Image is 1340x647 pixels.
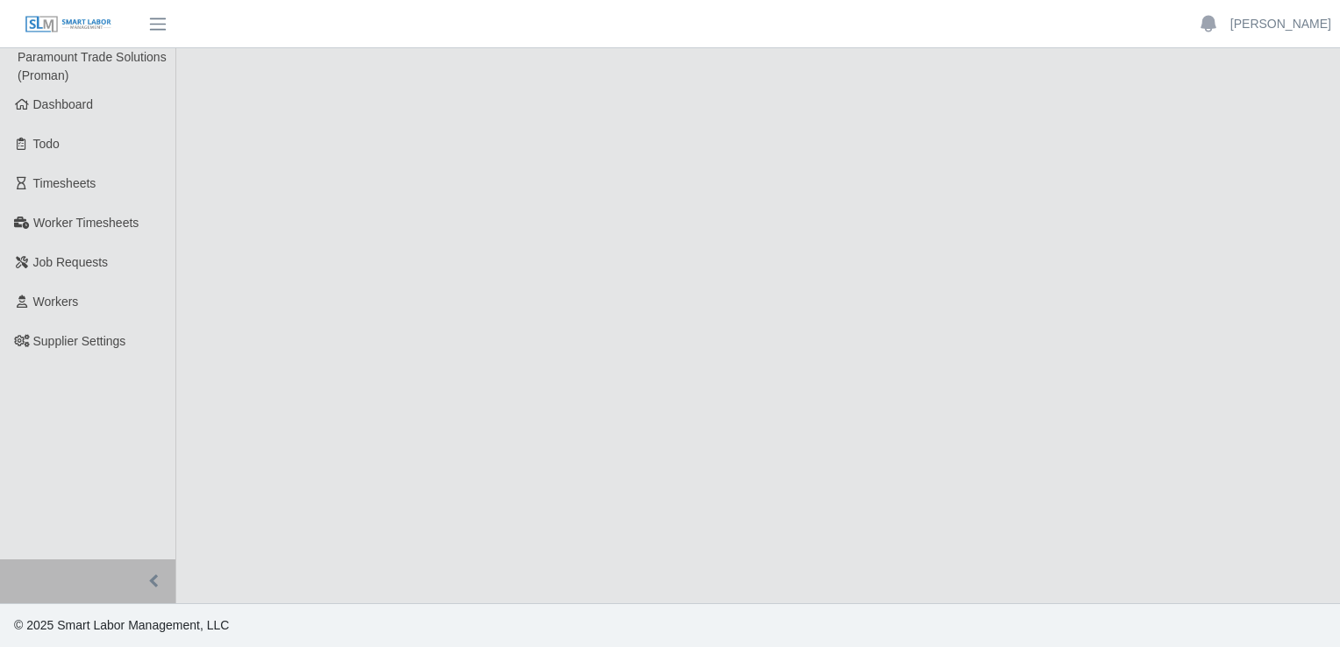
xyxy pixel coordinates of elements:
span: Timesheets [33,176,96,190]
span: Todo [33,137,60,151]
span: © 2025 Smart Labor Management, LLC [14,618,229,632]
span: Supplier Settings [33,334,126,348]
span: Dashboard [33,97,94,111]
span: Job Requests [33,255,109,269]
span: Workers [33,295,79,309]
span: Worker Timesheets [33,216,139,230]
span: Paramount Trade Solutions (Proman) [18,50,167,82]
img: SLM Logo [25,15,112,34]
a: [PERSON_NAME] [1230,15,1331,33]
